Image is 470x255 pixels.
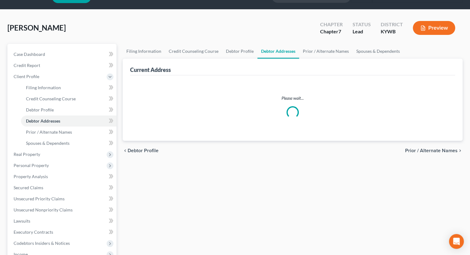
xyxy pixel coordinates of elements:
p: Please wait... [135,95,450,101]
button: Preview [413,21,455,35]
span: Property Analysis [14,174,48,179]
span: [PERSON_NAME] [7,23,66,32]
a: Spouses & Dependents [21,138,116,149]
span: Client Profile [14,74,39,79]
span: Debtor Addresses [26,118,60,123]
a: Secured Claims [9,182,116,193]
span: Prior / Alternate Names [405,148,458,153]
a: Prior / Alternate Names [299,44,353,59]
div: District [381,21,403,28]
a: Property Analysis [9,171,116,182]
span: Executory Contracts [14,229,53,235]
button: Prior / Alternate Names chevron_right [405,148,463,153]
div: KYWB [381,28,403,35]
a: Debtor Addresses [21,115,116,127]
span: Lawsuits [14,218,30,224]
a: Debtor Profile [222,44,257,59]
span: Secured Claims [14,185,43,190]
span: Codebtors Insiders & Notices [14,240,70,246]
a: Lawsuits [9,215,116,227]
a: Unsecured Priority Claims [9,193,116,204]
span: Filing Information [26,85,61,90]
span: Credit Counseling Course [26,96,76,101]
button: chevron_left Debtor Profile [123,148,159,153]
div: Current Address [130,66,171,73]
a: Filing Information [123,44,165,59]
a: Filing Information [21,82,116,93]
span: Unsecured Priority Claims [14,196,65,201]
a: Credit Report [9,60,116,71]
span: Unsecured Nonpriority Claims [14,207,73,212]
div: Status [353,21,371,28]
div: Chapter [320,28,343,35]
a: Executory Contracts [9,227,116,238]
a: Credit Counseling Course [165,44,222,59]
div: Open Intercom Messenger [449,234,464,249]
i: chevron_left [123,148,128,153]
a: Debtor Addresses [257,44,299,59]
div: Chapter [320,21,343,28]
div: Lead [353,28,371,35]
span: Credit Report [14,63,40,68]
a: Credit Counseling Course [21,93,116,104]
span: Case Dashboard [14,52,45,57]
a: Case Dashboard [9,49,116,60]
a: Prior / Alternate Names [21,127,116,138]
span: Debtor Profile [128,148,159,153]
a: Spouses & Dependents [353,44,404,59]
a: Unsecured Nonpriority Claims [9,204,116,215]
span: Spouses & Dependents [26,140,70,146]
span: Real Property [14,152,40,157]
span: Prior / Alternate Names [26,129,72,135]
span: 7 [338,28,341,34]
i: chevron_right [458,148,463,153]
a: Debtor Profile [21,104,116,115]
span: Personal Property [14,163,49,168]
span: Debtor Profile [26,107,54,112]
